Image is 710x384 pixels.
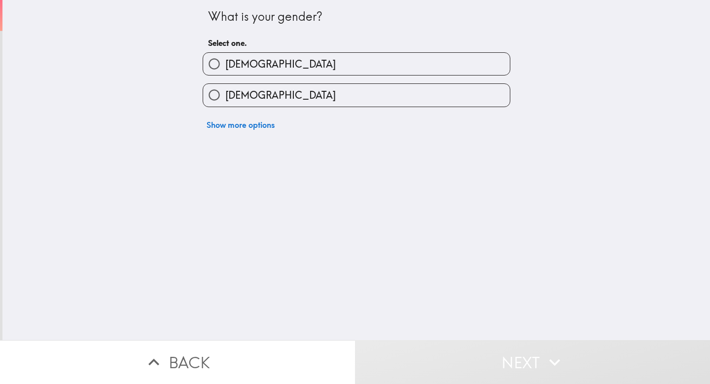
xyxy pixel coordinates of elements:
span: [DEMOGRAPHIC_DATA] [225,57,336,71]
button: [DEMOGRAPHIC_DATA] [203,53,510,75]
button: Show more options [203,115,279,135]
h6: Select one. [208,38,505,48]
button: Next [355,340,710,384]
button: [DEMOGRAPHIC_DATA] [203,84,510,106]
div: What is your gender? [208,8,505,25]
span: [DEMOGRAPHIC_DATA] [225,88,336,102]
